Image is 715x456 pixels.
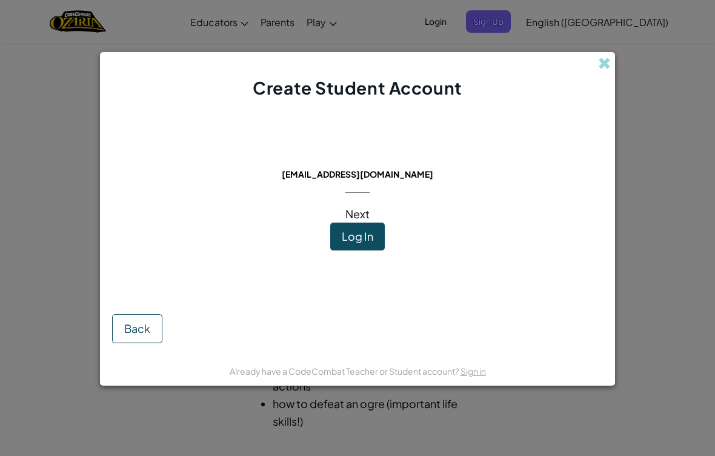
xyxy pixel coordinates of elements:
span: Create Student Account [253,77,462,98]
button: Log In [330,223,385,250]
span: Log In [342,229,373,243]
span: Next [345,207,370,221]
span: Already have a CodeCombat Teacher or Student account? [230,366,461,377]
button: Back [112,314,162,343]
span: This email is already in use: [272,152,444,166]
span: Back [124,321,150,335]
a: Sign in [461,366,486,377]
span: [EMAIL_ADDRESS][DOMAIN_NAME] [282,169,433,179]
